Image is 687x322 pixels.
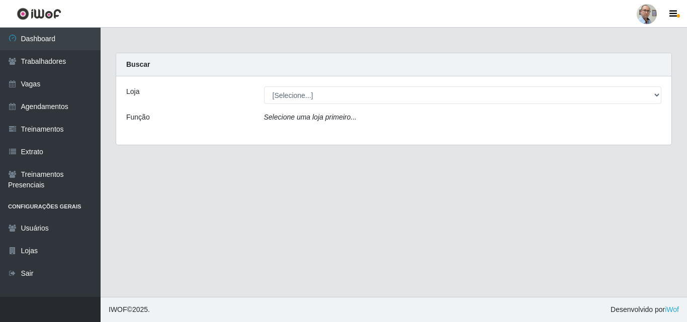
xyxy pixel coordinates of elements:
label: Função [126,112,150,123]
strong: Buscar [126,60,150,68]
img: CoreUI Logo [17,8,61,20]
span: IWOF [109,305,127,313]
span: Desenvolvido por [611,304,679,315]
label: Loja [126,86,139,97]
span: © 2025 . [109,304,150,315]
i: Selecione uma loja primeiro... [264,113,357,121]
a: iWof [665,305,679,313]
